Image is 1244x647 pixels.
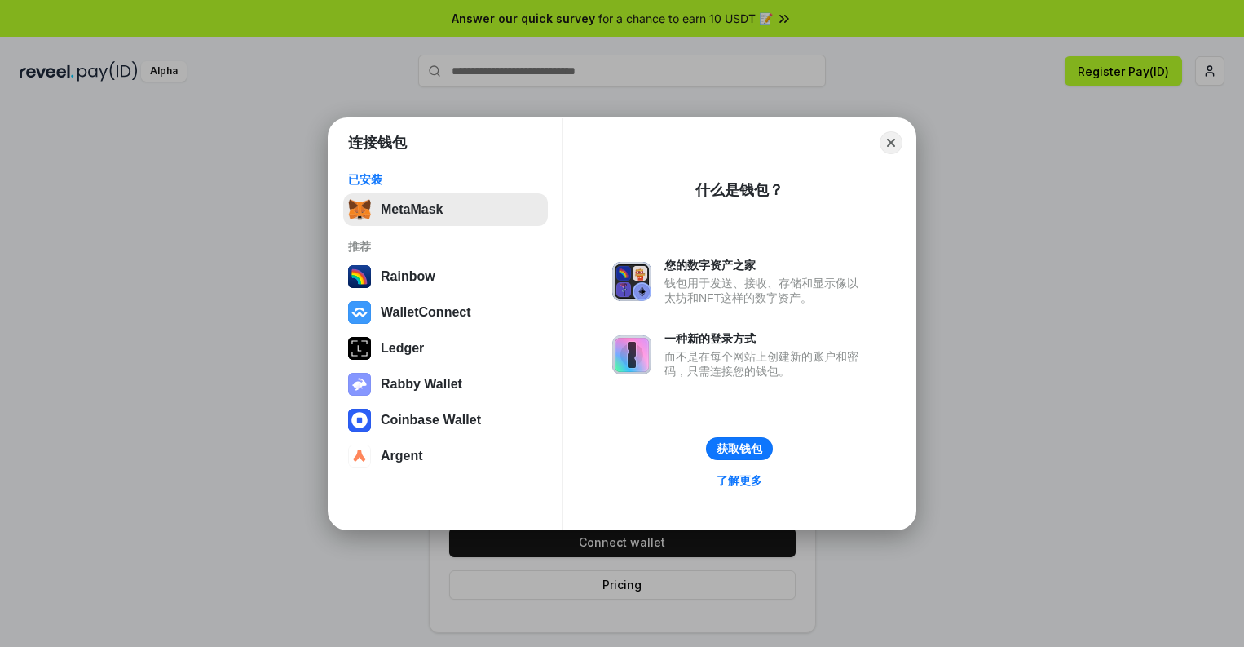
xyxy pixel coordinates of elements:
div: 了解更多 [717,473,762,488]
button: Rabby Wallet [343,368,548,401]
img: svg+xml,%3Csvg%20xmlns%3D%22http%3A%2F%2Fwww.w3.org%2F2000%2Fsvg%22%20fill%3D%22none%22%20viewBox... [612,335,651,374]
div: MetaMask [381,202,443,217]
button: Close [880,131,902,154]
div: Rainbow [381,269,435,284]
button: Rainbow [343,260,548,293]
div: Ledger [381,341,424,356]
div: 钱包用于发送、接收、存储和显示像以太坊和NFT这样的数字资产。 [664,276,867,305]
div: Coinbase Wallet [381,413,481,428]
button: 获取钱包 [706,437,773,460]
div: Argent [381,449,423,463]
div: 已安装 [348,172,543,187]
button: Ledger [343,332,548,365]
img: svg+xml,%3Csvg%20width%3D%2228%22%20height%3D%2228%22%20viewBox%3D%220%200%2028%2028%22%20fill%3D... [348,301,371,324]
img: svg+xml,%3Csvg%20fill%3D%22none%22%20height%3D%2233%22%20viewBox%3D%220%200%2035%2033%22%20width%... [348,198,371,221]
img: svg+xml,%3Csvg%20width%3D%22120%22%20height%3D%22120%22%20viewBox%3D%220%200%20120%20120%22%20fil... [348,265,371,288]
img: svg+xml,%3Csvg%20xmlns%3D%22http%3A%2F%2Fwww.w3.org%2F2000%2Fsvg%22%20width%3D%2228%22%20height%3... [348,337,371,360]
div: Rabby Wallet [381,377,462,392]
button: MetaMask [343,193,548,226]
div: 推荐 [348,239,543,254]
div: 而不是在每个网站上创建新的账户和密码，只需连接您的钱包。 [664,349,867,379]
div: 您的数字资产之家 [664,258,867,273]
img: svg+xml,%3Csvg%20width%3D%2228%22%20height%3D%2228%22%20viewBox%3D%220%200%2028%2028%22%20fill%3D... [348,409,371,432]
img: svg+xml,%3Csvg%20width%3D%2228%22%20height%3D%2228%22%20viewBox%3D%220%200%2028%2028%22%20fill%3D... [348,445,371,468]
div: 获取钱包 [717,441,762,456]
img: svg+xml,%3Csvg%20xmlns%3D%22http%3A%2F%2Fwww.w3.org%2F2000%2Fsvg%22%20fill%3D%22none%22%20viewBox... [348,373,371,396]
button: Argent [343,440,548,472]
div: 一种新的登录方式 [664,331,867,346]
button: WalletConnect [343,296,548,329]
div: 什么是钱包？ [695,180,783,200]
button: Coinbase Wallet [343,404,548,437]
h1: 连接钱包 [348,133,407,153]
img: svg+xml,%3Csvg%20xmlns%3D%22http%3A%2F%2Fwww.w3.org%2F2000%2Fsvg%22%20fill%3D%22none%22%20viewBox... [612,262,651,301]
div: WalletConnect [381,305,471,320]
a: 了解更多 [707,470,772,491]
